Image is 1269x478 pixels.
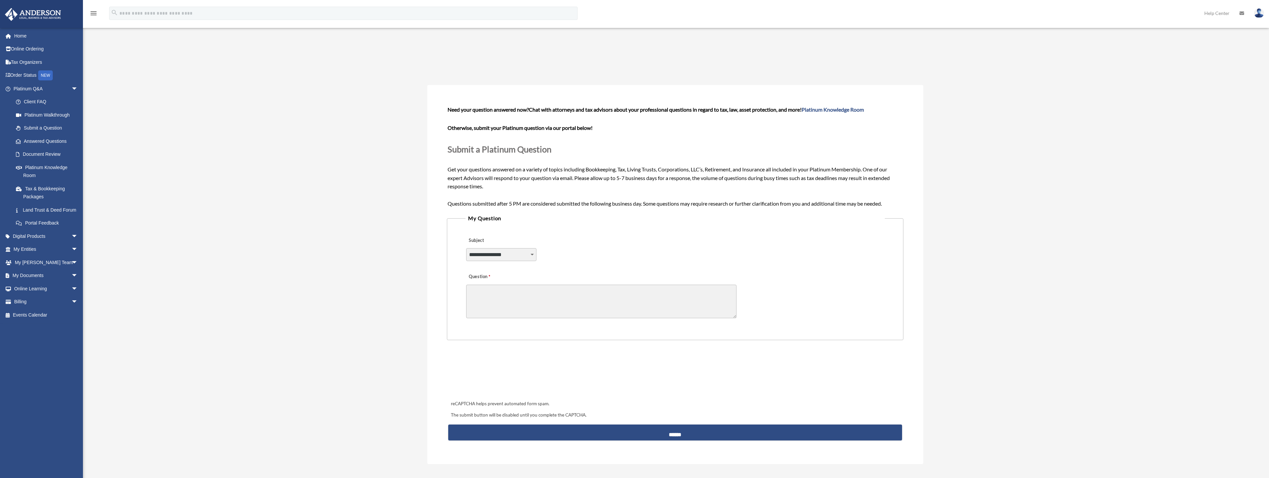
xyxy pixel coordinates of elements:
a: Online Learningarrow_drop_down [5,282,88,295]
span: Chat with attorneys and tax advisors about your professional questions in regard to tax, law, ass... [529,106,864,113]
span: arrow_drop_down [71,282,85,296]
img: User Pic [1254,8,1264,18]
span: arrow_drop_down [71,269,85,283]
a: Platinum Walkthrough [9,108,88,122]
span: Need your question answered now? [448,106,529,113]
span: arrow_drop_down [71,295,85,309]
div: NEW [38,70,53,80]
a: Digital Productsarrow_drop_down [5,230,88,243]
i: menu [90,9,98,17]
a: My Entitiesarrow_drop_down [5,243,88,256]
a: Platinum Knowledge Room [9,161,88,182]
label: Subject [466,236,529,245]
a: Order StatusNEW [5,69,88,82]
a: Portal Feedback [9,217,88,230]
a: Client FAQ [9,95,88,109]
a: My Documentsarrow_drop_down [5,269,88,282]
a: Online Ordering [5,43,88,56]
a: Platinum Knowledge Room [802,106,864,113]
span: arrow_drop_down [71,230,85,243]
a: Tax Organizers [5,55,88,69]
a: Platinum Q&Aarrow_drop_down [5,82,88,95]
span: arrow_drop_down [71,82,85,96]
span: Get your questions answered on a variety of topics including Bookkeeping, Tax, Living Trusts, Cor... [448,106,902,206]
a: Tax & Bookkeeping Packages [9,182,88,203]
a: Billingarrow_drop_down [5,295,88,309]
a: Document Review [9,148,88,161]
a: menu [90,12,98,17]
legend: My Question [465,214,884,223]
span: arrow_drop_down [71,243,85,256]
span: Submit a Platinum Question [448,144,551,154]
a: Land Trust & Deed Forum [9,203,88,217]
iframe: reCAPTCHA [449,361,550,387]
a: Events Calendar [5,308,88,322]
div: reCAPTCHA helps prevent automated form spam. [448,400,902,408]
span: arrow_drop_down [71,256,85,269]
b: Otherwise, submit your Platinum question via our portal below! [448,125,593,131]
a: Submit a Question [9,122,85,135]
div: The submit button will be disabled until you complete the CAPTCHA. [448,411,902,419]
img: Anderson Advisors Platinum Portal [3,8,63,21]
i: search [111,9,118,16]
a: My [PERSON_NAME] Teamarrow_drop_down [5,256,88,269]
label: Question [466,272,518,281]
a: Home [5,29,88,43]
a: Answered Questions [9,135,88,148]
